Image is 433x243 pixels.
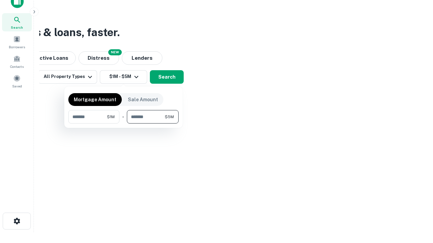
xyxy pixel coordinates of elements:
[128,96,158,103] p: Sale Amount
[74,96,116,103] p: Mortgage Amount
[399,189,433,221] iframe: Chat Widget
[107,114,115,120] span: $1M
[122,110,124,124] div: -
[165,114,174,120] span: $5M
